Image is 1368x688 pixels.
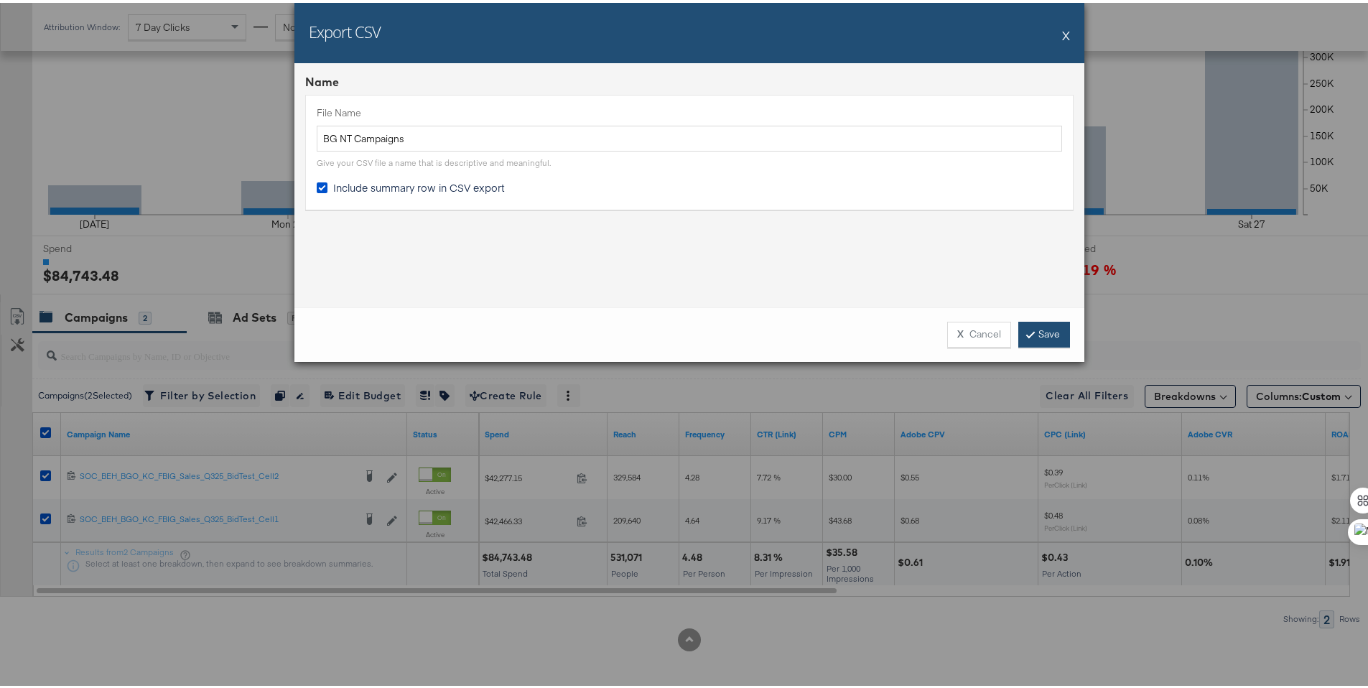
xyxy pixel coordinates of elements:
[317,154,551,166] div: Give your CSV file a name that is descriptive and meaningful.
[947,319,1011,345] button: XCancel
[957,325,964,338] strong: X
[309,18,381,39] h2: Export CSV
[1018,319,1070,345] a: Save
[317,103,1062,117] label: File Name
[305,71,1074,88] div: Name
[333,177,505,192] span: Include summary row in CSV export
[1062,18,1070,47] button: X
